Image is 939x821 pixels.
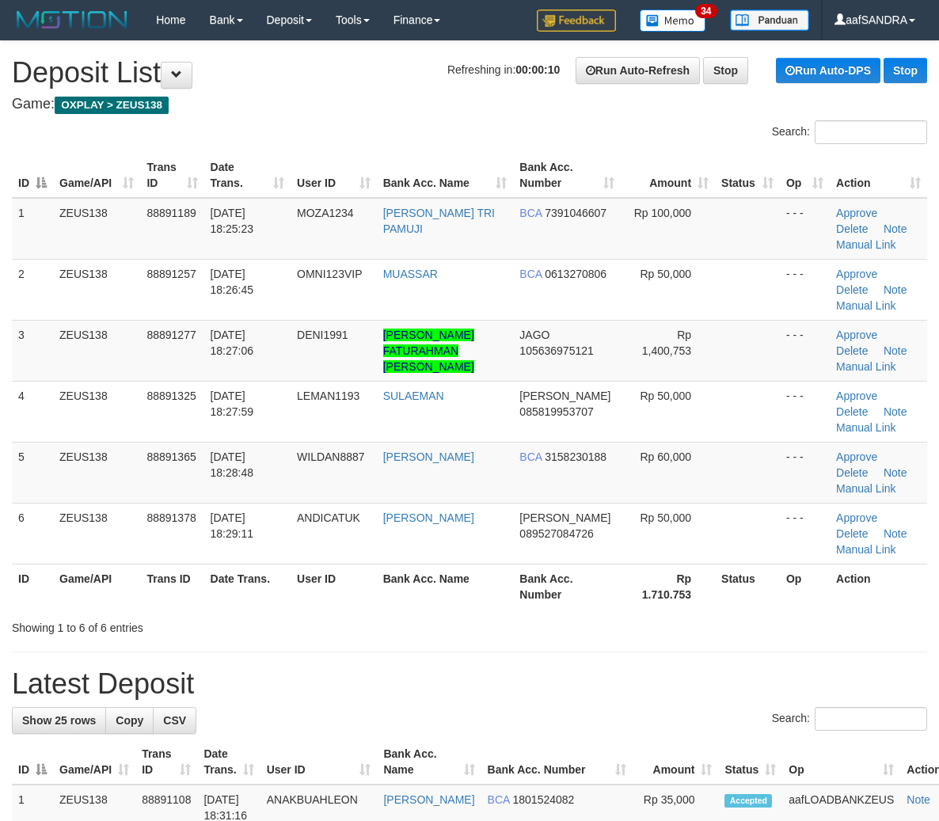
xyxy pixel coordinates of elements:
th: Action: activate to sort column ascending [830,153,927,198]
input: Search: [815,707,927,731]
th: Bank Acc. Number [513,564,621,609]
img: Feedback.jpg [537,10,616,32]
a: SULAEMAN [383,390,444,402]
a: Note [884,283,907,296]
th: User ID: activate to sort column ascending [291,153,377,198]
span: 88891325 [146,390,196,402]
th: Date Trans.: activate to sort column ascending [197,739,260,785]
td: - - - [780,259,830,320]
td: 2 [12,259,53,320]
span: WILDAN8887 [297,450,365,463]
a: Copy [105,707,154,734]
a: MUASSAR [383,268,438,280]
a: Manual Link [836,543,896,556]
a: [PERSON_NAME] [383,511,474,524]
th: User ID: activate to sort column ascending [260,739,378,785]
span: MOZA1234 [297,207,354,219]
span: BCA [488,793,510,806]
span: ANDICATUK [297,511,360,524]
span: Rp 50,000 [640,390,691,402]
a: Note [884,344,907,357]
span: Rp 50,000 [640,511,691,524]
span: Copy 085819953707 to clipboard [519,405,593,418]
td: 1 [12,198,53,260]
input: Search: [815,120,927,144]
span: DENI1991 [297,329,348,341]
th: Status: activate to sort column ascending [718,739,782,785]
img: panduan.png [730,10,809,31]
span: [DATE] 18:25:23 [211,207,254,235]
td: - - - [780,503,830,564]
a: Stop [884,58,927,83]
span: [DATE] 18:29:11 [211,511,254,540]
span: 34 [695,4,717,18]
th: Trans ID: activate to sort column ascending [135,739,197,785]
span: Rp 100,000 [634,207,691,219]
span: OMNI123VIP [297,268,362,280]
th: Game/API: activate to sort column ascending [53,153,140,198]
span: OXPLAY > ZEUS138 [55,97,169,114]
a: Manual Link [836,238,896,251]
label: Search: [772,120,927,144]
th: Status [715,564,780,609]
th: Bank Acc. Number: activate to sort column ascending [513,153,621,198]
th: Amount: activate to sort column ascending [633,739,718,785]
th: Op: activate to sort column ascending [782,739,900,785]
h1: Latest Deposit [12,668,927,700]
a: Approve [836,511,877,524]
th: Op [780,564,830,609]
span: Rp 1,400,753 [642,329,691,357]
th: Game/API [53,564,140,609]
a: Manual Link [836,482,896,495]
a: Note [884,405,907,418]
a: Delete [836,283,868,296]
a: Note [884,222,907,235]
span: LEMAN1193 [297,390,359,402]
span: 88891365 [146,450,196,463]
span: [DATE] 18:27:59 [211,390,254,418]
h1: Deposit List [12,57,927,89]
td: 3 [12,320,53,381]
td: ZEUS138 [53,381,140,442]
span: JAGO [519,329,549,341]
a: Delete [836,405,868,418]
th: Action [830,564,927,609]
span: Copy 3158230188 to clipboard [545,450,606,463]
th: User ID [291,564,377,609]
a: Manual Link [836,421,896,434]
th: Status: activate to sort column ascending [715,153,780,198]
strong: 00:00:10 [515,63,560,76]
td: 6 [12,503,53,564]
a: Manual Link [836,299,896,312]
img: Button%20Memo.svg [640,10,706,32]
label: Search: [772,707,927,731]
a: Note [884,527,907,540]
span: Copy 7391046607 to clipboard [545,207,606,219]
th: Rp 1.710.753 [621,564,715,609]
span: 88891189 [146,207,196,219]
th: ID [12,564,53,609]
a: Note [907,793,930,806]
div: Showing 1 to 6 of 6 entries [12,614,379,636]
td: ZEUS138 [53,198,140,260]
span: Accepted [724,794,772,808]
th: Trans ID [140,564,203,609]
img: MOTION_logo.png [12,8,132,32]
td: - - - [780,381,830,442]
a: Approve [836,329,877,341]
a: [PERSON_NAME] FATURAHMAN [PERSON_NAME] [383,329,474,373]
th: ID: activate to sort column descending [12,153,53,198]
span: [PERSON_NAME] [519,390,610,402]
span: [DATE] 18:26:45 [211,268,254,296]
span: 88891257 [146,268,196,280]
td: 5 [12,442,53,503]
td: ZEUS138 [53,259,140,320]
a: [PERSON_NAME] TRI PAMUJI [383,207,495,235]
span: BCA [519,207,542,219]
span: Copy 089527084726 to clipboard [519,527,593,540]
span: [PERSON_NAME] [519,511,610,524]
a: [PERSON_NAME] [383,450,474,463]
span: 88891378 [146,511,196,524]
a: Approve [836,207,877,219]
a: Stop [703,57,748,84]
